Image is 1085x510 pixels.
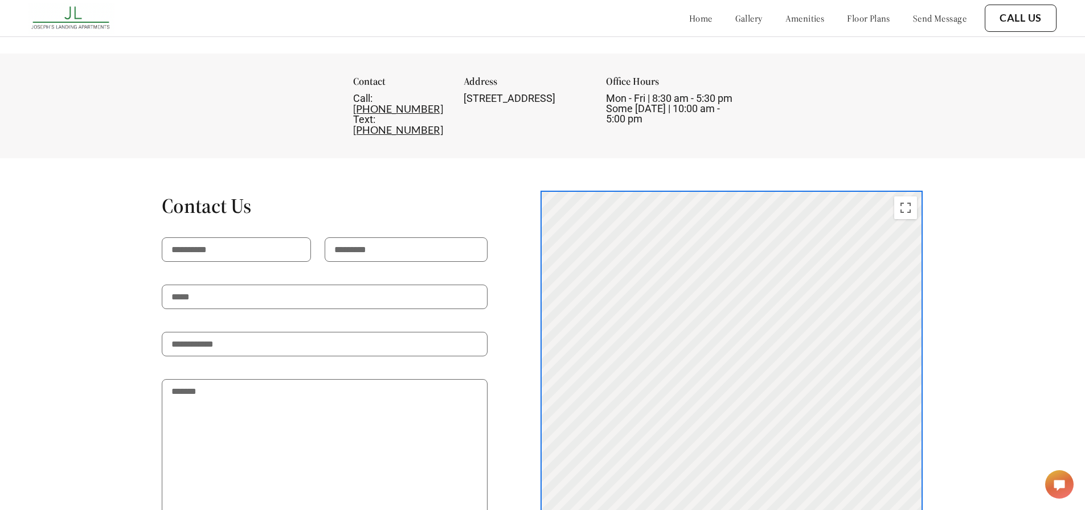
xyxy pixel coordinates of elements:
[353,76,448,93] div: Contact
[606,102,720,125] span: Some [DATE] | 10:00 am - 5:00 pm
[464,76,590,93] div: Address
[162,193,488,219] h1: Contact Us
[894,196,917,219] button: Toggle fullscreen view
[847,13,890,24] a: floor plans
[913,13,967,24] a: send message
[353,113,375,125] span: Text:
[735,13,763,24] a: gallery
[689,13,713,24] a: home
[1000,12,1042,24] a: Call Us
[464,93,590,104] div: [STREET_ADDRESS]
[353,124,443,136] a: [PHONE_NUMBER]
[606,93,732,124] div: Mon - Fri | 8:30 am - 5:30 pm
[353,92,372,104] span: Call:
[985,5,1057,32] button: Call Us
[785,13,825,24] a: amenities
[606,76,732,93] div: Office Hours
[353,102,443,115] a: [PHONE_NUMBER]
[28,3,114,34] img: josephs_landing_logo.png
